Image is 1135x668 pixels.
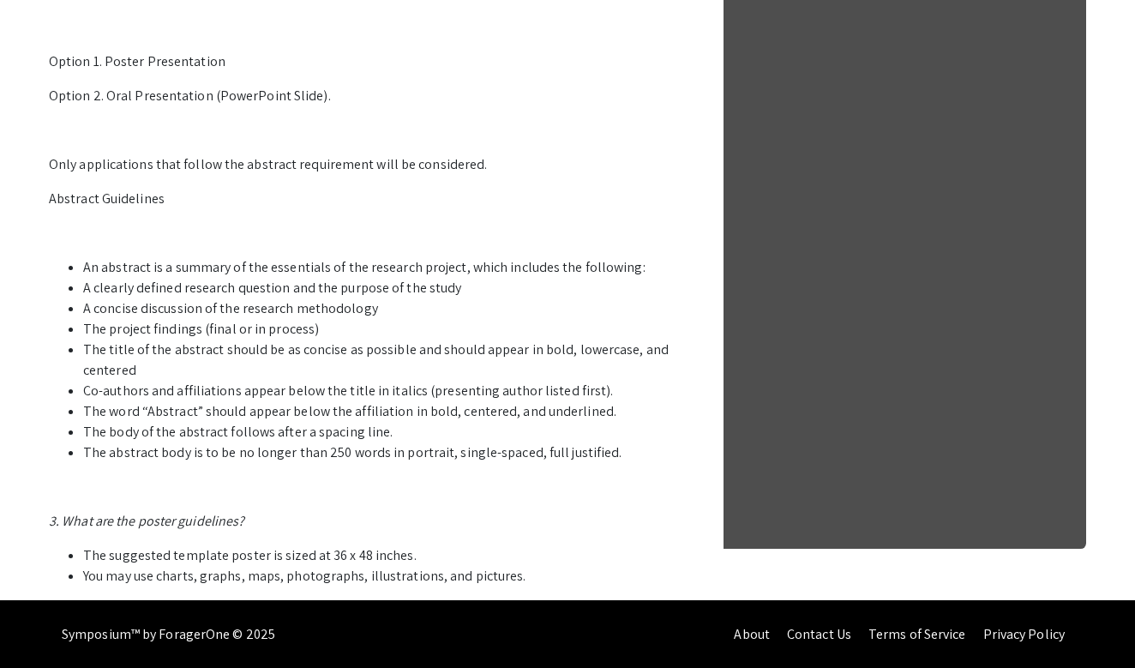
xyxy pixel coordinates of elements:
a: Privacy Policy [983,625,1065,643]
li: The title of the abstract should be as concise as possible and should appear in bold, lowercase, ... [83,340,692,381]
li: The body of the abstract follows after a spacing line. [83,422,692,442]
p: Only applications that follow the abstract requirement will be considered. [49,154,692,175]
li: The word “Abstract” should appear below the affiliation in bold, centered, and underlined. [83,401,692,422]
li: A concise discussion of the research methodology [83,298,692,319]
a: Contact Us [787,625,851,643]
li: An abstract is a summary of the essentials of the research project, which includes the following: [83,257,692,278]
li: You may use charts, graphs, maps, photographs, illustrations, and pictures. [83,566,692,587]
a: About [734,625,770,643]
p: Abstract Guidelines [49,189,692,209]
p: Option 1. Poster Presentation [49,51,692,72]
iframe: Chat [13,591,73,655]
li: Co-authors and affiliations appear below the title in italics (presenting author listed first). [83,381,692,401]
em: 3. What are the poster guidelines? [49,512,244,530]
li: The project findings (final or in process) [83,319,692,340]
li: A clearly defined research question and the purpose of the study [83,278,692,298]
p: Option 2. Oral Presentation (PowerPoint Slide). [49,86,692,106]
a: Terms of Service [868,625,966,643]
li: The suggested template poster is sized at 36 x 48 inches. [83,545,692,566]
li: The abstract body is to be no longer than 250 words in portrait, single-spaced, full justified. [83,442,692,463]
